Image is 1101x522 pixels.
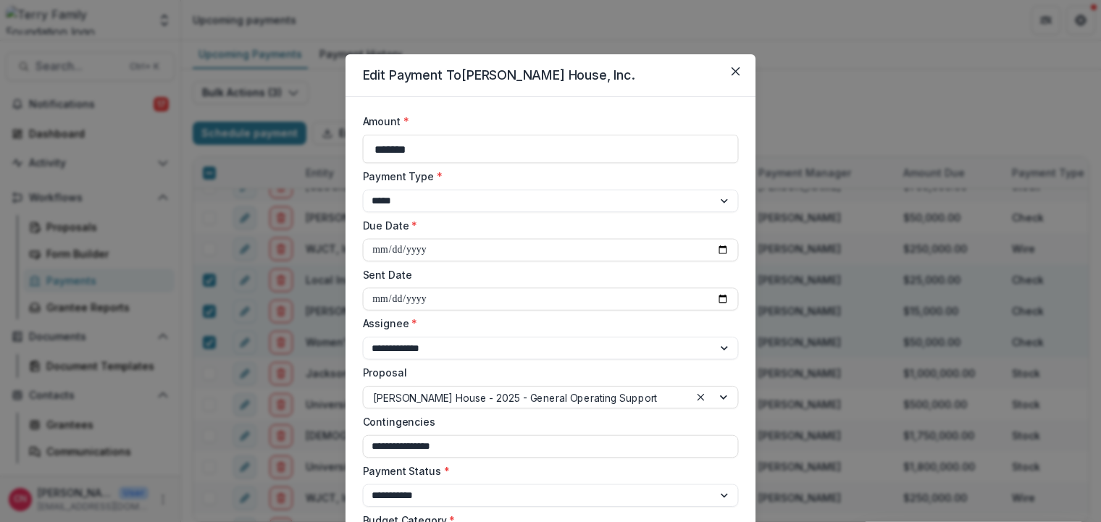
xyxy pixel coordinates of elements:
div: Clear selected options [692,389,710,406]
label: Assignee [363,316,730,332]
label: Payment Status [363,463,730,479]
label: Sent Date [363,267,730,282]
label: Contingencies [363,414,730,429]
button: Close [724,60,747,83]
label: Proposal [363,365,730,380]
label: Amount [363,114,730,130]
label: Due Date [363,218,730,233]
header: Edit Payment To [PERSON_NAME] House, Inc. [346,54,755,97]
label: Payment Type [363,169,730,184]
